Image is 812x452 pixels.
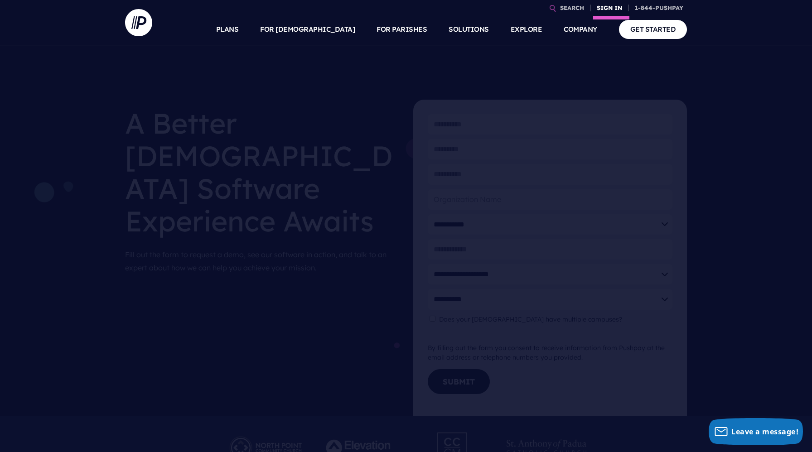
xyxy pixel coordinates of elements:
a: COMPANY [564,14,597,45]
button: Leave a message! [709,418,803,445]
span: Leave a message! [731,427,798,437]
a: PLANS [216,14,239,45]
a: FOR PARISHES [377,14,427,45]
a: EXPLORE [511,14,542,45]
a: FOR [DEMOGRAPHIC_DATA] [260,14,355,45]
a: SOLUTIONS [449,14,489,45]
a: GET STARTED [619,20,687,38]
